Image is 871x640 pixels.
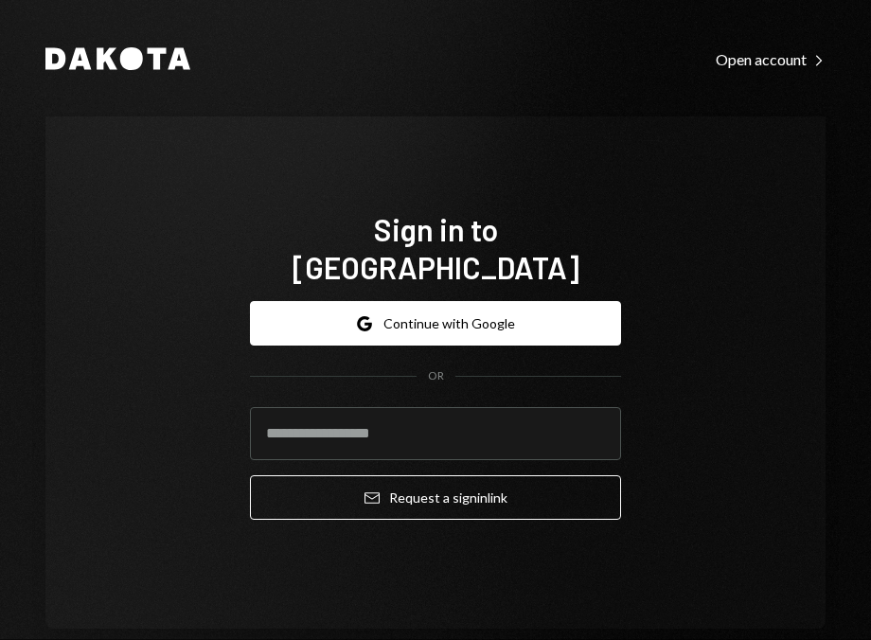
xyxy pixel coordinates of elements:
a: Open account [716,48,826,69]
h1: Sign in to [GEOGRAPHIC_DATA] [250,210,621,286]
div: Open account [716,50,826,69]
div: OR [428,368,444,384]
button: Request a signinlink [250,475,621,520]
button: Continue with Google [250,301,621,346]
